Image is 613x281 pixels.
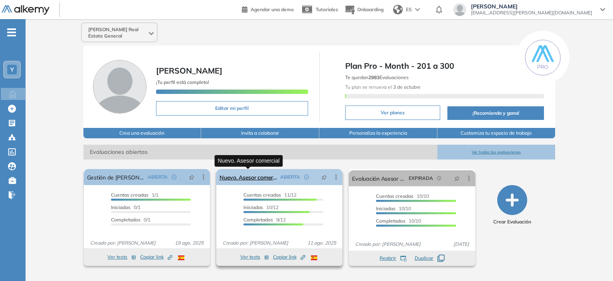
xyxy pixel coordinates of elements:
span: check-circle [304,175,309,179]
button: Reabrir [380,255,407,262]
span: [PERSON_NAME] Real Estate General [88,26,147,39]
span: 11/12 [243,192,297,198]
a: Evaluación Asesor Comercial [352,170,405,186]
span: Reabrir [380,255,396,262]
span: [PERSON_NAME] [471,3,592,10]
span: Cuentas creadas [111,192,148,198]
img: Foto de perfil [93,60,146,114]
img: ESP [311,255,317,260]
button: Copiar link [140,252,172,262]
span: 0/1 [111,217,150,223]
img: Logo [2,5,49,15]
b: 2983 [368,74,380,80]
button: Crear Evaluación [493,185,531,225]
button: Ver tests [107,252,136,262]
button: Ver planes [345,106,441,120]
span: ES [406,6,412,13]
button: pushpin [183,171,200,183]
span: ABIERTA [280,173,300,181]
button: ¡Recomienda y gana! [447,106,544,120]
span: Te quedan Evaluaciones [345,74,409,80]
iframe: Chat Widget [573,243,613,281]
span: Copiar link [140,253,172,261]
span: Creado por: [PERSON_NAME] [352,241,424,248]
button: pushpin [315,171,333,183]
span: Agendar una demo [251,6,294,12]
span: Tu plan se renueva el [345,84,421,90]
span: Iniciadas [376,205,395,211]
span: Cuentas creadas [243,192,281,198]
a: Gestión de [PERSON_NAME]. [87,169,144,185]
img: ESP [178,255,184,260]
span: check-circle [172,175,176,179]
span: ABIERTA [148,173,168,181]
span: Iniciadas [111,204,131,210]
span: Completados [111,217,140,223]
span: 10/10 [376,193,429,199]
span: Completados [376,218,405,224]
span: Creado por: [PERSON_NAME] [219,239,291,247]
button: Duplicar [415,255,445,262]
span: Creado por: [PERSON_NAME] [87,239,159,247]
span: 1/1 [111,192,158,198]
span: [PERSON_NAME] [156,66,222,76]
span: Copiar link [273,253,305,261]
span: Iniciadas [243,204,263,210]
button: Invita a colaborar [201,128,319,138]
span: Completados [243,217,273,223]
a: Nuevo. Asesor comercial [219,169,277,185]
span: field-time [437,176,442,181]
button: Onboarding [344,1,384,18]
span: Cuentas creadas [376,193,413,199]
span: Plan Pro - Month - 201 a 300 [345,60,544,72]
span: ¡Tu perfil está completo! [156,79,209,85]
button: Customiza tu espacio de trabajo [437,128,556,138]
span: Onboarding [357,6,384,12]
span: Crear Evaluación [493,218,531,225]
button: Editar mi perfil [156,101,308,116]
span: Evaluaciones abiertas [83,145,437,159]
i: - [7,32,16,33]
span: Duplicar [415,255,433,262]
b: 3 de octubre [392,84,421,90]
span: 10/10 [376,205,411,211]
a: Agendar una demo [242,4,294,14]
span: [DATE] [450,241,472,248]
div: Widget de chat [573,243,613,281]
span: pushpin [189,174,194,180]
img: arrow [415,8,420,11]
span: pushpin [321,174,327,180]
span: EXPIRADA [409,175,433,182]
span: 10/10 [376,218,421,224]
span: 0/1 [111,204,140,210]
button: Ver tests [240,252,269,262]
span: 9/12 [243,217,286,223]
span: 10/12 [243,204,279,210]
img: world [393,5,403,14]
button: Crea una evaluación [83,128,202,138]
button: Personaliza la experiencia [319,128,437,138]
span: [EMAIL_ADDRESS][PERSON_NAME][DOMAIN_NAME] [471,10,592,16]
button: pushpin [448,172,466,185]
span: pushpin [454,175,460,181]
button: Ver todas las evaluaciones [437,145,556,159]
button: Copiar link [273,252,305,262]
span: Y [10,66,14,73]
span: 11 ago. 2025 [304,239,339,247]
div: Nuevo. Asesor comercial [215,155,283,167]
span: 19 ago. 2025 [172,239,207,247]
span: Tutoriales [316,6,338,12]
